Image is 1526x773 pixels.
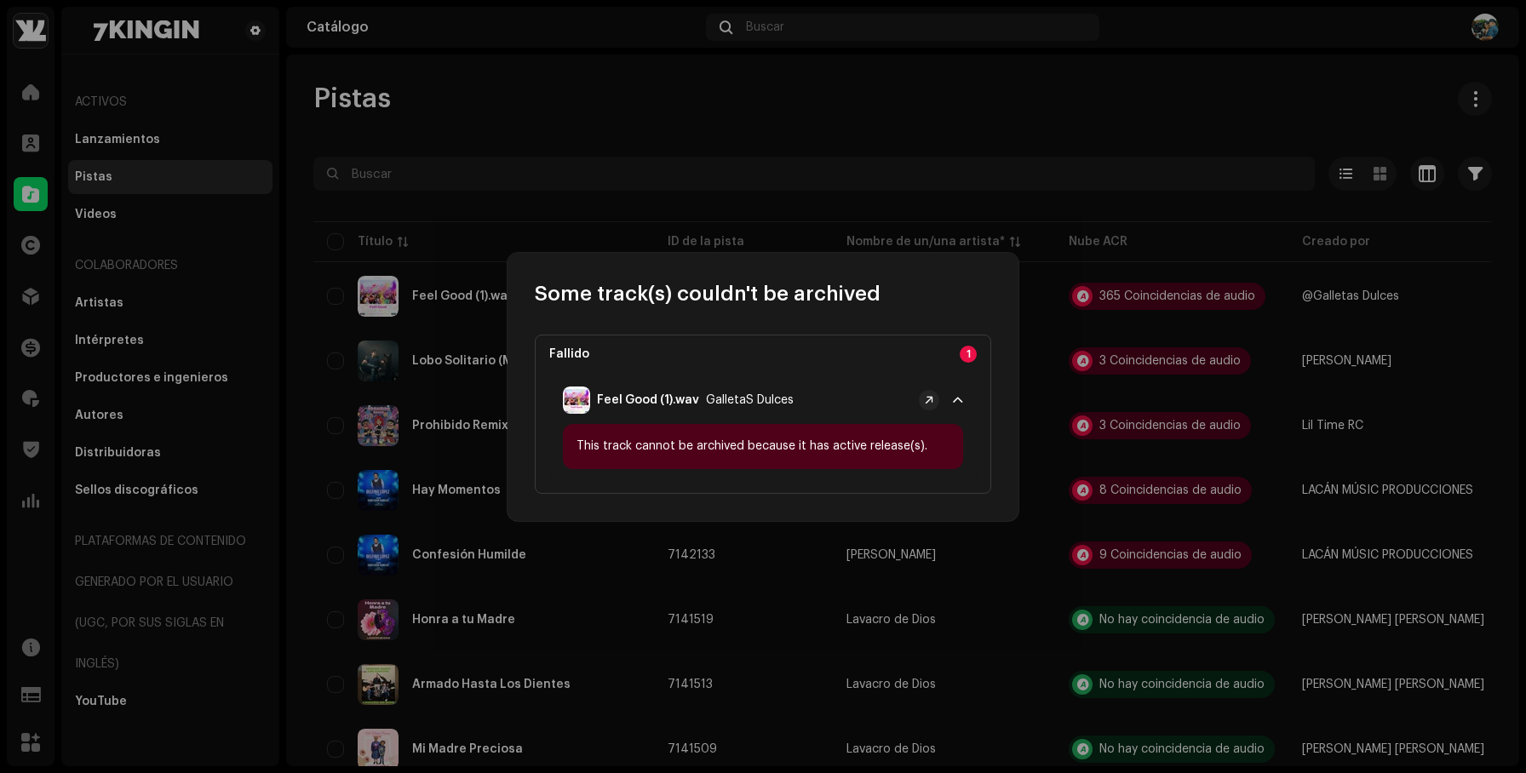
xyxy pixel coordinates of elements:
[549,424,977,483] p-accordion-content: Feel Good (1).wavGalletaS Dulces
[597,393,699,407] strong: Feel Good (1).wav
[706,393,794,407] span: GalletaS Dulces
[960,346,977,363] p-badge: 1
[549,376,977,424] p-accordion-header: Feel Good (1).wavGalletaS Dulces
[549,347,589,361] strong: Fallido
[508,253,1018,307] div: Some track(s) couldn't be archived
[563,424,963,469] div: This track cannot be archived because it has active release(s).
[563,386,590,414] img: ff04527d-908b-4160-b9ec-a5665db7c51d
